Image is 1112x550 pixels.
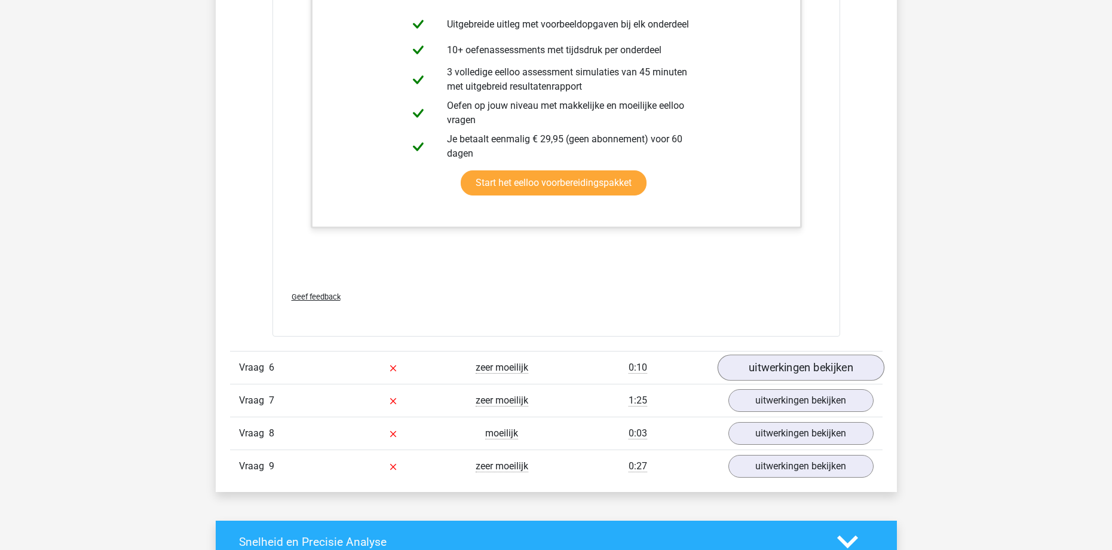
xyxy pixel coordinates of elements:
span: Geef feedback [292,292,341,301]
span: zeer moeilijk [476,460,528,472]
span: 7 [269,395,274,406]
a: Start het eelloo voorbereidingspakket [461,170,647,195]
span: Vraag [239,459,269,473]
span: 0:27 [629,460,647,472]
span: 9 [269,460,274,472]
span: Vraag [239,426,269,441]
span: zeer moeilijk [476,395,528,407]
span: Vraag [239,360,269,375]
h4: Snelheid en Precisie Analyse [239,535,819,549]
span: Vraag [239,393,269,408]
a: uitwerkingen bekijken [728,455,874,478]
span: 6 [269,362,274,373]
a: uitwerkingen bekijken [717,355,884,381]
span: moeilijk [485,427,518,439]
span: zeer moeilijk [476,362,528,374]
span: 0:03 [629,427,647,439]
span: 1:25 [629,395,647,407]
a: uitwerkingen bekijken [728,389,874,412]
span: 0:10 [629,362,647,374]
a: uitwerkingen bekijken [728,422,874,445]
span: 8 [269,427,274,439]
